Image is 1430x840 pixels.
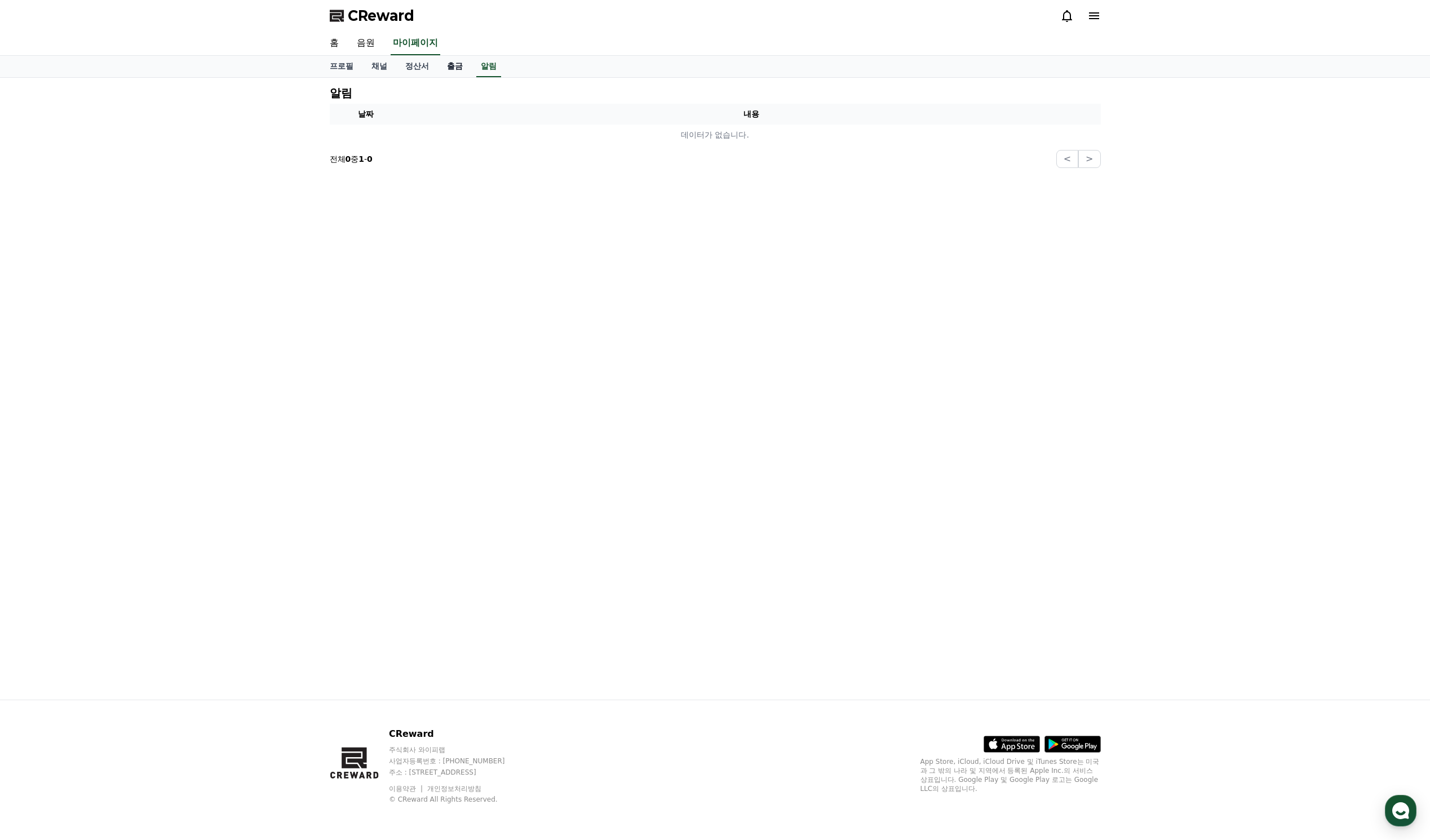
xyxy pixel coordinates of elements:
a: 설정 [145,357,216,386]
p: 주식회사 와이피랩 [389,745,526,754]
span: CReward [348,7,414,25]
a: 출금 [438,56,472,77]
th: 내용 [402,104,1101,125]
p: 주소 : [STREET_ADDRESS] [389,768,526,777]
a: CReward [330,7,414,25]
p: 사업자등록번호 : [PHONE_NUMBER] [389,757,526,766]
a: 대화 [74,357,145,386]
span: 대화 [103,375,117,384]
button: < [1056,150,1078,168]
a: 개인정보처리방침 [427,785,481,793]
p: App Store, iCloud, iCloud Drive 및 iTunes Store는 미국과 그 밖의 나라 및 지역에서 등록된 Apple Inc.의 서비스 상표입니다. Goo... [920,757,1101,793]
th: 날짜 [330,104,402,125]
a: 알림 [476,56,501,77]
a: 이용약관 [389,785,424,793]
a: 마이페이지 [391,32,440,55]
p: CReward [389,727,526,741]
a: 프로필 [321,56,362,77]
span: 홈 [36,374,42,383]
strong: 1 [358,154,364,163]
strong: 0 [346,154,351,163]
p: 전체 중 - [330,153,373,165]
h4: 알림 [330,87,352,99]
span: 설정 [174,374,188,383]
p: 데이터가 없습니다. [334,129,1096,141]
a: 정산서 [396,56,438,77]
strong: 0 [367,154,373,163]
a: 음원 [348,32,384,55]
p: © CReward All Rights Reserved. [389,795,526,804]
a: 채널 [362,56,396,77]
a: 홈 [321,32,348,55]
a: 홈 [3,357,74,386]
button: > [1078,150,1100,168]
